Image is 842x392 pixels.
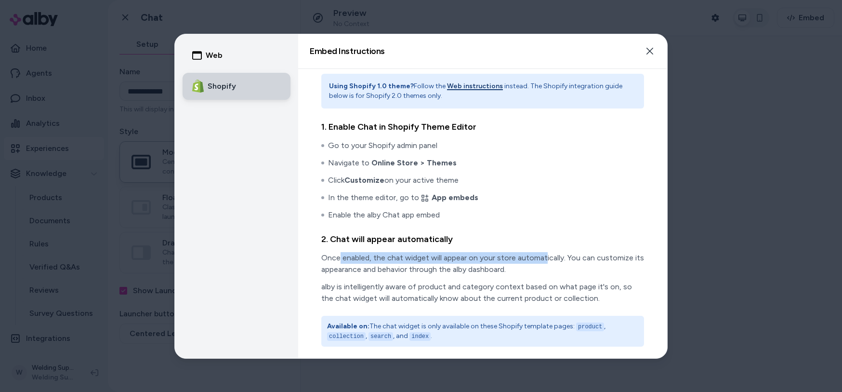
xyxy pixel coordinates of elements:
[328,157,457,169] span: Navigate to
[432,193,478,202] strong: App embeds
[327,322,369,330] strong: Available on:
[321,120,644,134] h3: 1. Enable Chat in Shopify Theme Editor
[328,192,478,203] span: In the theme editor, go to
[329,81,636,101] p: Follow the instead. The Shopify integration guide below is for Shopify 2.0 themes only.
[409,332,431,341] code: index
[329,82,414,90] strong: Using Shopify 1.0 theme?
[183,42,290,69] button: Web
[310,47,385,55] h2: Embed Instructions
[368,332,393,341] code: search
[321,281,644,304] p: alby is intelligently aware of product and category context based on what page it's on, so the ch...
[183,73,290,100] button: Shopify
[328,140,437,151] span: Go to your Shopify admin panel
[321,252,644,275] p: Once enabled, the chat widget will appear on your store automatically. You can customize its appe...
[321,232,644,246] h3: 2. Chat will appear automatically
[371,158,457,167] strong: Online Store > Themes
[328,209,440,221] span: Enable the alby Chat app embed
[328,175,459,186] span: Click on your active theme
[576,323,604,331] code: product
[344,176,384,185] strong: Customize
[447,81,503,91] button: Web instructions
[327,332,366,341] code: collection
[327,322,638,341] p: The chat widget is only available on these Shopify template pages: , , , and .
[192,80,204,93] img: Shopify Logo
